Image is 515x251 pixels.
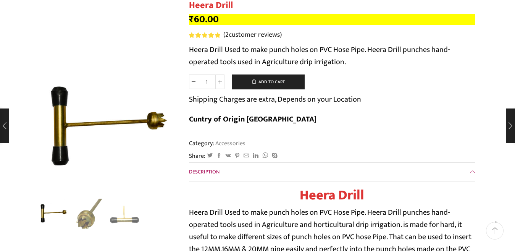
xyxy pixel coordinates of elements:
[232,74,305,90] button: Add to cart
[189,32,220,38] span: Rated out of 5 based on customer ratings
[225,29,229,40] span: 2
[198,74,215,89] input: Product quantity
[189,187,475,204] h1: Heera Drill
[189,44,475,68] p: Heera Drill Used to make punch holes on PVC Hose Pipe. Heera Drill punches hand-operated tools us...
[38,199,70,229] li: 1 / 3
[189,11,194,27] span: ₹
[189,32,220,38] div: Rated 5.00 out of 5
[38,198,70,229] img: Heera Drill
[109,199,140,229] li: 3 / 3
[73,199,105,229] li: 2 / 3
[189,167,220,176] span: Description
[40,57,178,195] div: 1 / 3
[109,199,140,230] a: 14
[189,163,475,181] a: Description
[189,139,245,148] span: Category:
[189,11,219,27] bdi: 60.00
[189,93,361,105] p: Shipping Charges are extra, Depends on your Location
[223,30,282,40] a: (2customer reviews)
[73,199,105,230] a: 15
[189,152,205,160] span: Share:
[189,113,316,126] b: Cuntry of Origin [GEOGRAPHIC_DATA]
[214,138,245,148] a: Accessories
[189,32,221,38] span: 2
